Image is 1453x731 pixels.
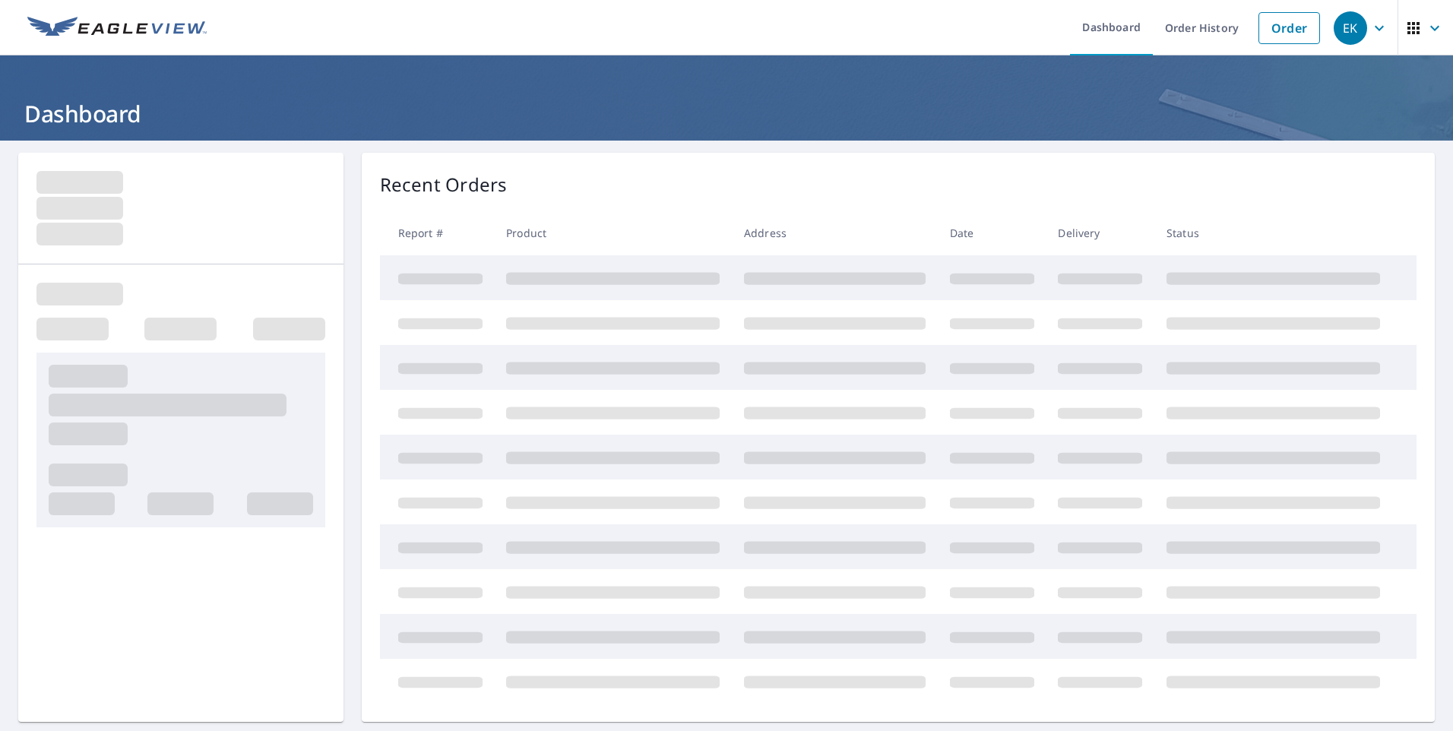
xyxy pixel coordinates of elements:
th: Report # [380,210,495,255]
th: Status [1154,210,1392,255]
div: EK [1334,11,1367,45]
th: Date [938,210,1046,255]
p: Recent Orders [380,171,508,198]
th: Delivery [1046,210,1154,255]
h1: Dashboard [18,98,1435,129]
a: Order [1258,12,1320,44]
img: EV Logo [27,17,207,40]
th: Address [732,210,938,255]
th: Product [494,210,732,255]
